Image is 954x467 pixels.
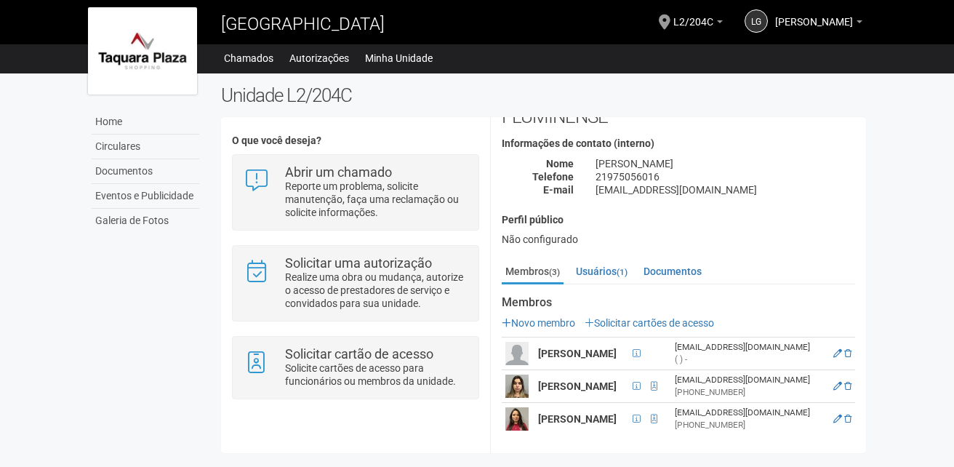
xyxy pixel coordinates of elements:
[502,215,855,225] h4: Perfil público
[833,381,842,391] a: Editar membro
[538,348,617,359] strong: [PERSON_NAME]
[833,414,842,424] a: Editar membro
[244,166,467,219] a: Abrir um chamado Reporte um problema, solicite manutenção, faça uma reclamação ou solicite inform...
[502,296,855,309] strong: Membros
[585,170,866,183] div: 21975056016
[673,2,713,28] span: L2/204C
[532,171,574,183] strong: Telefone
[572,260,631,282] a: Usuários(1)
[833,348,842,359] a: Editar membro
[244,348,467,388] a: Solicitar cartão de acesso Solicite cartões de acesso para funcionários ou membros da unidade.
[640,260,705,282] a: Documentos
[617,267,628,277] small: (1)
[675,407,824,419] div: [EMAIL_ADDRESS][DOMAIN_NAME]
[673,18,723,30] a: L2/204C
[502,233,855,246] div: Não configurado
[546,158,574,169] strong: Nome
[505,407,529,431] img: user.png
[289,48,349,68] a: Autorizações
[538,413,617,425] strong: [PERSON_NAME]
[92,135,199,159] a: Circulares
[675,354,824,366] div: ( ) -
[585,183,866,196] div: [EMAIL_ADDRESS][DOMAIN_NAME]
[92,209,199,233] a: Galeria de Fotos
[224,48,273,68] a: Chamados
[538,380,617,392] strong: [PERSON_NAME]
[675,386,824,399] div: [PHONE_NUMBER]
[505,375,529,398] img: user.png
[221,84,866,106] h2: Unidade L2/204C
[844,348,851,359] a: Excluir membro
[232,135,478,146] h4: O que você deseja?
[502,260,564,284] a: Membros(3)
[244,257,467,310] a: Solicitar uma autorização Realize uma obra ou mudança, autorize o acesso de prestadores de serviç...
[844,381,851,391] a: Excluir membro
[675,419,824,431] div: [PHONE_NUMBER]
[844,414,851,424] a: Excluir membro
[92,110,199,135] a: Home
[585,157,866,170] div: [PERSON_NAME]
[285,271,468,310] p: Realize uma obra ou mudança, autorize o acesso de prestadores de serviço e convidados para sua un...
[92,184,199,209] a: Eventos e Publicidade
[505,342,529,365] img: user.png
[285,346,433,362] strong: Solicitar cartão de acesso
[365,48,433,68] a: Minha Unidade
[285,255,432,271] strong: Solicitar uma autorização
[675,374,824,386] div: [EMAIL_ADDRESS][DOMAIN_NAME]
[775,18,862,30] a: [PERSON_NAME]
[221,14,385,34] span: [GEOGRAPHIC_DATA]
[285,164,392,180] strong: Abrir um chamado
[543,184,574,196] strong: E-mail
[285,362,468,388] p: Solicite cartões de acesso para funcionários ou membros da unidade.
[675,341,824,354] div: [EMAIL_ADDRESS][DOMAIN_NAME]
[502,317,575,329] a: Novo membro
[549,267,560,277] small: (3)
[775,2,853,28] span: Luiza Gomes Nogueira
[585,317,714,329] a: Solicitar cartões de acesso
[285,180,468,219] p: Reporte um problema, solicite manutenção, faça uma reclamação ou solicite informações.
[88,7,197,95] img: logo.jpg
[502,138,855,149] h4: Informações de contato (interno)
[92,159,199,184] a: Documentos
[745,9,768,33] a: LG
